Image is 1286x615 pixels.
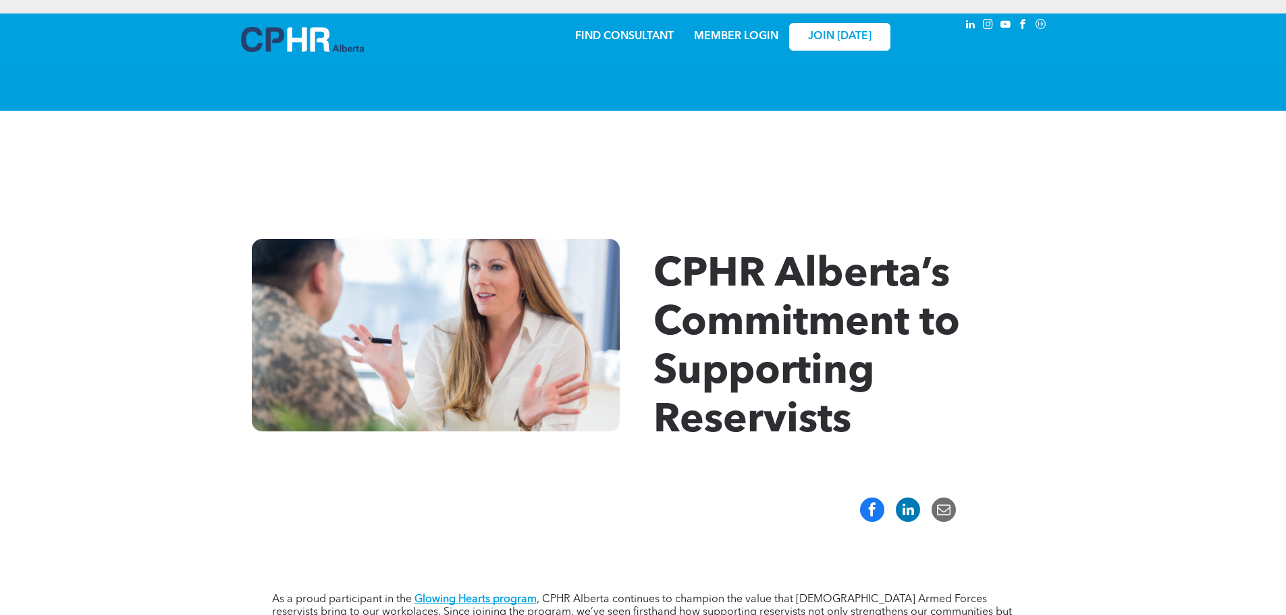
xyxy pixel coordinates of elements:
a: Glowing Hearts program [414,594,537,605]
a: MEMBER LOGIN [694,31,778,42]
a: facebook [1016,17,1031,35]
a: FIND CONSULTANT [575,31,674,42]
a: linkedin [963,17,978,35]
img: A blue and white logo for cp alberta [241,27,364,52]
a: JOIN [DATE] [789,23,890,51]
span: As a proud participant in the [272,594,412,605]
span: CPHR Alberta’s Commitment to Supporting Reservists [653,255,960,442]
a: Social network [1034,17,1048,35]
a: instagram [981,17,996,35]
a: youtube [998,17,1013,35]
span: JOIN [DATE] [808,30,872,43]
